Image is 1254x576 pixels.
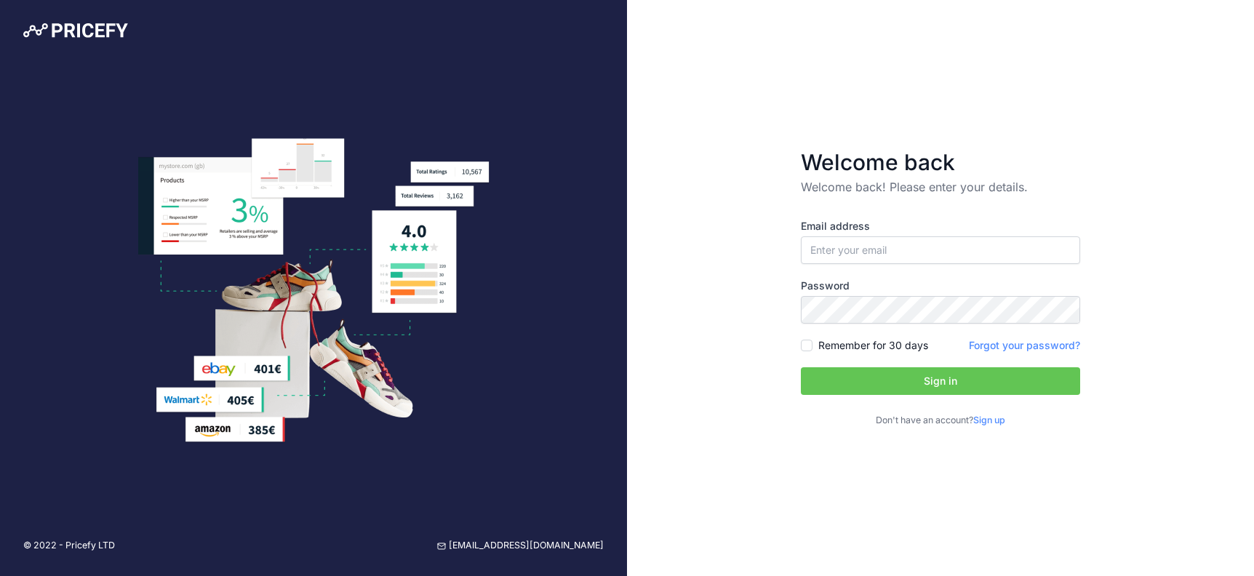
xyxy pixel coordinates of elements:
img: Pricefy [23,23,128,38]
label: Remember for 30 days [818,338,928,353]
a: Sign up [973,415,1005,425]
input: Enter your email [801,236,1080,264]
a: [EMAIL_ADDRESS][DOMAIN_NAME] [437,539,604,553]
button: Sign in [801,367,1080,395]
label: Email address [801,219,1080,233]
p: Welcome back! Please enter your details. [801,178,1080,196]
p: © 2022 - Pricefy LTD [23,539,115,553]
p: Don't have an account? [801,414,1080,428]
h3: Welcome back [801,149,1080,175]
label: Password [801,279,1080,293]
a: Forgot your password? [969,339,1080,351]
